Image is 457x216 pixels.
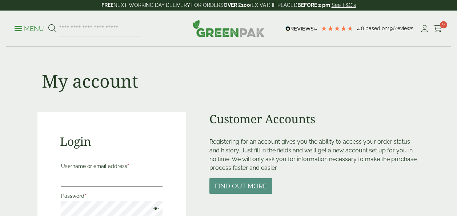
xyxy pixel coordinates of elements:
div: 4.79 Stars [321,25,353,32]
span: 0 [440,21,447,28]
h1: My account [42,71,138,92]
h2: Customer Accounts [209,112,420,126]
i: My Account [420,25,429,32]
button: Find out more [209,178,272,194]
p: Registering for an account gives you the ability to access your order status and history. Just fi... [209,137,420,172]
span: 4.8 [357,25,365,31]
span: 196 [388,25,396,31]
a: See T&C's [332,2,356,8]
h2: Login [60,135,164,148]
img: GreenPak Supplies [193,20,265,37]
span: Based on [365,25,388,31]
span: reviews [396,25,413,31]
i: Cart [433,25,442,32]
strong: FREE [101,2,113,8]
label: Username or email address [61,161,163,171]
a: 0 [433,23,442,34]
a: Find out more [209,183,272,190]
strong: BEFORE 2 pm [297,2,330,8]
img: REVIEWS.io [285,26,317,31]
strong: OVER £100 [224,2,250,8]
a: Menu [15,24,44,32]
p: Menu [15,24,44,33]
label: Password [61,191,163,201]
